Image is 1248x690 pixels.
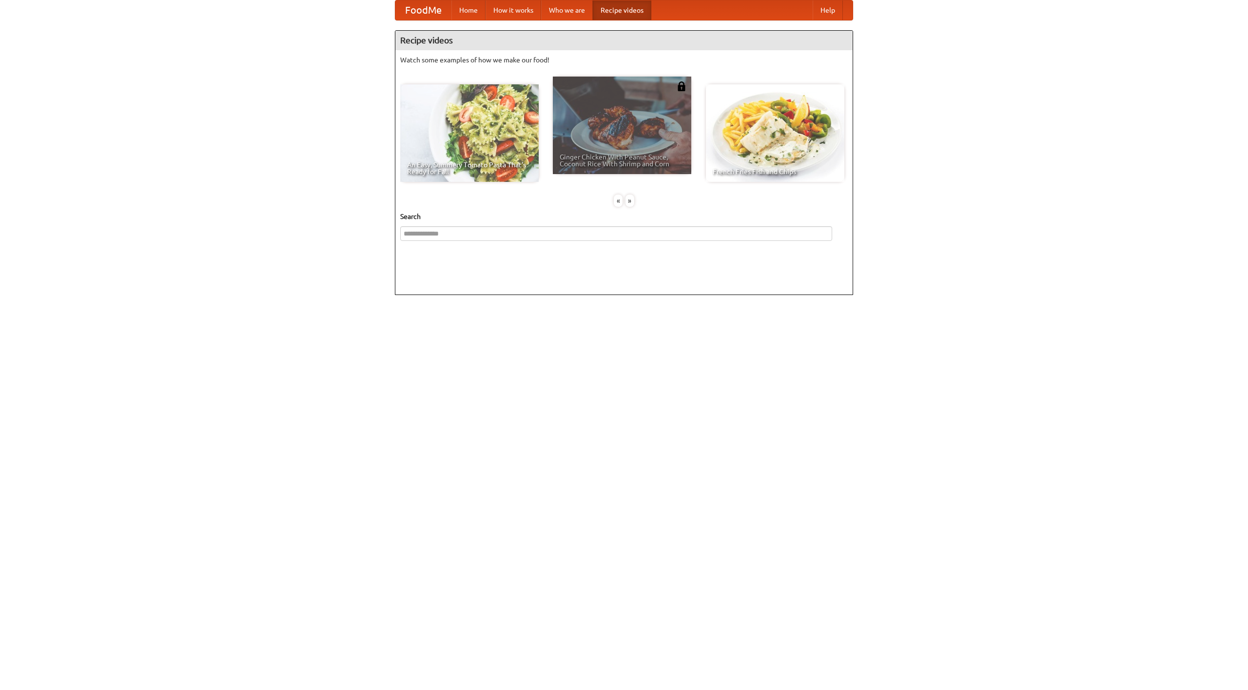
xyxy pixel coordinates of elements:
[451,0,486,20] a: Home
[400,55,848,65] p: Watch some examples of how we make our food!
[407,161,532,175] span: An Easy, Summery Tomato Pasta That's Ready for Fall
[625,195,634,207] div: »
[541,0,593,20] a: Who we are
[395,31,853,50] h4: Recipe videos
[486,0,541,20] a: How it works
[677,81,686,91] img: 483408.png
[395,0,451,20] a: FoodMe
[400,212,848,221] h5: Search
[706,84,844,182] a: French Fries Fish and Chips
[813,0,843,20] a: Help
[614,195,623,207] div: «
[400,84,539,182] a: An Easy, Summery Tomato Pasta That's Ready for Fall
[713,168,838,175] span: French Fries Fish and Chips
[593,0,651,20] a: Recipe videos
